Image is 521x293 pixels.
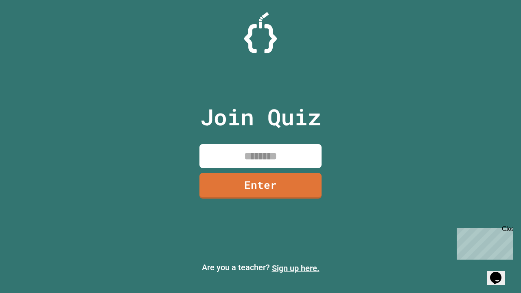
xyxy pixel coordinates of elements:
iframe: chat widget [487,260,513,285]
a: Enter [199,173,322,199]
iframe: chat widget [453,225,513,260]
img: Logo.svg [244,12,277,53]
p: Join Quiz [200,100,321,134]
p: Are you a teacher? [7,261,514,274]
a: Sign up here. [272,263,320,273]
div: Chat with us now!Close [3,3,56,52]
